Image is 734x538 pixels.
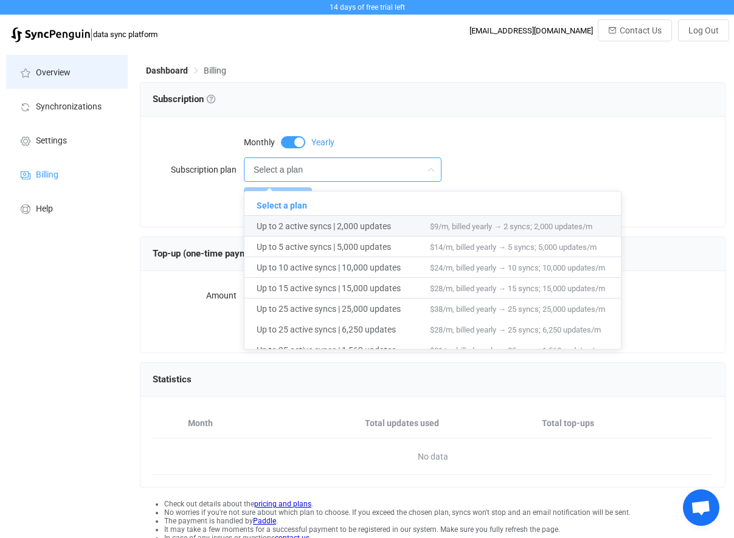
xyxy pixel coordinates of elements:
[430,222,592,231] span: $9/m, billed yearly → 2 syncs; 2,000 updates/m
[244,138,275,147] span: Monthly
[430,305,605,314] span: $38/m, billed yearly → 25 syncs; 25,000 updates/m
[683,489,719,526] div: Open chat
[146,66,188,75] span: Dashboard
[153,157,244,182] label: Subscription plan
[6,157,128,191] a: Billing
[36,204,53,214] span: Help
[153,283,244,308] label: Amount
[257,298,430,319] span: Up to 25 active syncs | 25,000 updates
[678,19,729,41] button: Log Out
[430,325,601,334] span: $28/m, billed yearly → 25 syncs; 6,250 updates/m
[598,19,672,41] button: Contact Us
[244,187,312,209] button: Purchase
[293,438,573,475] span: No data
[536,416,713,430] div: Total top-ups
[6,123,128,157] a: Settings
[257,319,430,340] span: Up to 25 active syncs | 6,250 updates
[257,195,430,216] span: Select a plan
[164,508,725,517] li: No worries if you're not sure about which plan to choose. If you exceed the chosen plan, syncs wo...
[6,89,128,123] a: Synchronizations
[469,26,593,35] div: [EMAIL_ADDRESS][DOMAIN_NAME]
[153,248,275,259] span: Top-up (one-time payment)
[204,66,226,75] span: Billing
[164,525,725,534] li: It may take a few moments for a successful payment to be registered in our system. Make sure you ...
[430,243,597,252] span: $14/m, billed yearly → 5 syncs; 5,000 updates/m
[430,263,605,272] span: $24/m, billed yearly → 10 syncs; 10,000 updates/m
[164,517,725,525] li: The payment is handled by .
[36,102,102,112] span: Synchronizations
[688,26,719,35] span: Log Out
[90,26,93,43] span: |
[430,284,605,293] span: $28/m, billed yearly → 15 syncs; 15,000 updates/m
[182,416,359,430] div: Month
[253,517,276,525] a: Paddle
[153,94,215,105] span: Subscription
[257,257,430,278] span: Up to 10 active syncs | 10,000 updates
[36,170,58,180] span: Billing
[153,374,192,385] span: Statistics
[257,236,430,257] span: Up to 5 active syncs | 5,000 updates
[620,26,662,35] span: Contact Us
[36,68,71,78] span: Overview
[6,191,128,225] a: Help
[257,340,430,360] span: Up to 25 active syncs | 1,562 updates
[254,500,311,508] a: pricing and plans
[93,30,158,39] span: data sync platform
[146,66,226,75] div: Breadcrumb
[6,55,128,89] a: Overview
[257,278,430,298] span: Up to 15 active syncs | 15,000 updates
[359,416,536,430] div: Total updates used
[330,3,405,12] span: 14 days of free trial left
[11,26,158,43] a: |data sync platform
[11,27,90,43] img: syncpenguin.svg
[311,138,334,147] span: Yearly
[244,157,441,182] input: Select a plan
[36,136,67,146] span: Settings
[164,500,725,508] li: Check out details about the .
[257,216,430,236] span: Up to 2 active syncs | 2,000 updates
